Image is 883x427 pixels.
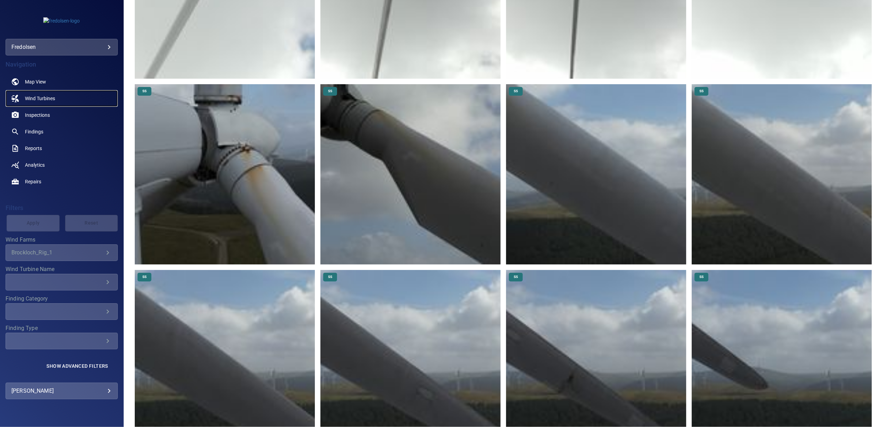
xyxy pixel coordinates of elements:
[324,274,336,279] span: SS
[6,267,118,272] label: Wind Turbine Name
[6,237,118,243] label: Wind Farms
[6,61,118,68] h4: Navigation
[25,95,55,102] span: Wind Turbines
[6,140,118,157] a: reports noActive
[510,274,522,279] span: SS
[6,204,118,211] h4: Filters
[6,107,118,123] a: inspections noActive
[42,360,112,372] button: Show Advanced Filters
[25,128,43,135] span: Findings
[6,274,118,290] div: Wind Turbine Name
[138,274,151,279] span: SS
[25,78,46,85] span: Map View
[25,162,45,168] span: Analytics
[6,244,118,261] div: Wind Farms
[695,274,708,279] span: SS
[6,333,118,349] div: Finding Type
[11,385,112,397] div: [PERSON_NAME]
[6,90,118,107] a: windturbines noActive
[25,178,41,185] span: Repairs
[6,73,118,90] a: map noActive
[695,89,708,94] span: SS
[6,123,118,140] a: findings noActive
[510,89,522,94] span: SS
[138,89,151,94] span: SS
[6,325,118,331] label: Finding Type
[6,303,118,320] div: Finding Category
[25,112,50,119] span: Inspections
[11,42,112,53] div: fredolsen
[43,17,80,24] img: fredolsen-logo
[6,173,118,190] a: repairs noActive
[46,363,108,369] span: Show Advanced Filters
[6,157,118,173] a: analytics noActive
[6,296,118,302] label: Finding Category
[324,89,336,94] span: SS
[25,145,42,152] span: Reports
[11,249,104,256] div: Brockloch_Rig_1
[6,39,118,55] div: fredolsen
